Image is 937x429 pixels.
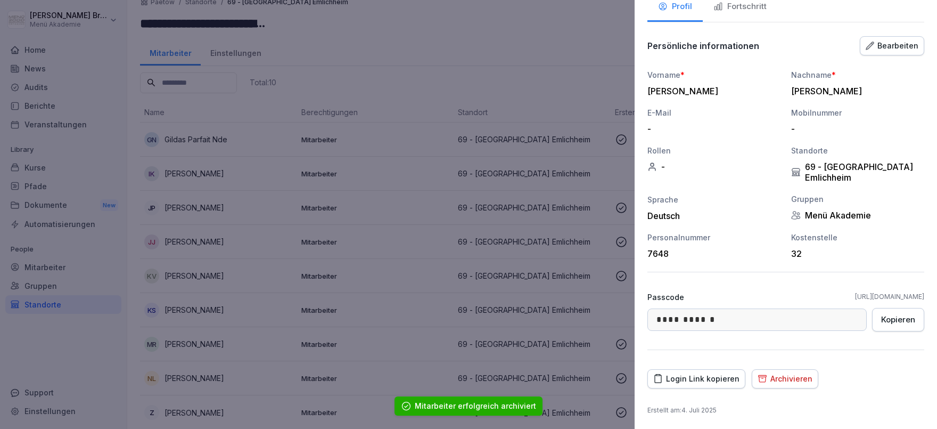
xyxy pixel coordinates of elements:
[647,292,684,303] p: Passcode
[791,124,919,134] div: -
[647,86,775,96] div: [PERSON_NAME]
[866,40,918,52] div: Bearbeiten
[791,107,924,118] div: Mobilnummer
[791,145,924,156] div: Standorte
[647,161,780,172] div: -
[647,145,780,156] div: Rollen
[881,314,915,326] div: Kopieren
[791,210,924,221] div: Menü Akademie
[658,1,692,13] div: Profil
[647,69,780,80] div: Vorname
[791,86,919,96] div: [PERSON_NAME]
[647,232,780,243] div: Personalnummer
[647,124,775,134] div: -
[647,211,780,221] div: Deutsch
[647,369,745,388] button: Login Link kopieren
[758,373,812,385] div: Archivieren
[653,373,739,385] div: Login Link kopieren
[752,369,818,388] button: Archivieren
[647,248,775,259] div: 7648
[855,292,924,302] a: [URL][DOMAIN_NAME]
[647,406,924,415] p: Erstellt am : 4. Juli 2025
[791,193,924,205] div: Gruppen
[647,41,759,51] p: Persönliche informationen
[791,232,924,243] div: Kostenstelle
[647,107,780,118] div: E-Mail
[872,308,924,331] button: Kopieren
[860,36,924,55] button: Bearbeiten
[713,1,767,13] div: Fortschritt
[791,248,919,259] div: 32
[647,194,780,205] div: Sprache
[791,69,924,80] div: Nachname
[791,161,924,183] div: 69 - [GEOGRAPHIC_DATA] Emlichheim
